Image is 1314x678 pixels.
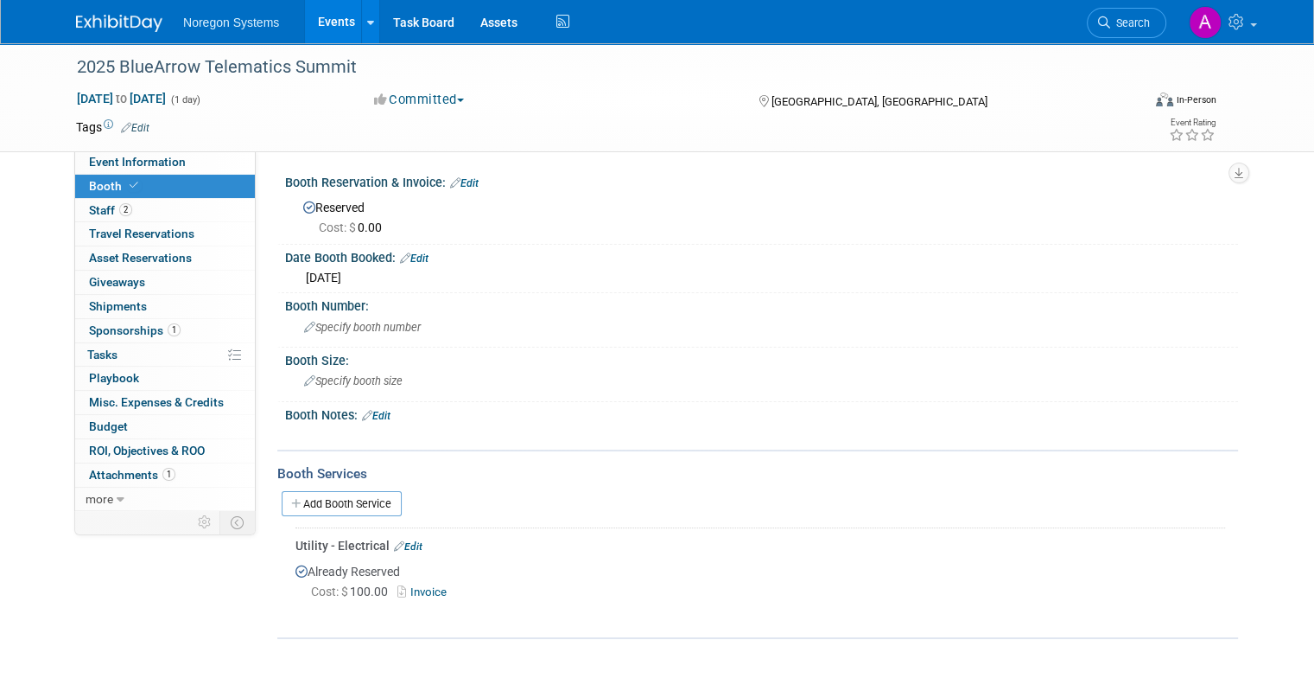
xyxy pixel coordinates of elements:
div: Booth Notes: [285,402,1238,425]
img: Ali Connell [1189,6,1222,39]
a: Budget [75,415,255,438]
a: ROI, Objectives & ROO [75,439,255,463]
span: Budget [89,419,128,433]
span: Attachments [89,468,175,482]
span: 0.00 [319,221,389,234]
a: Tasks [75,343,255,367]
span: Shipments [89,299,147,313]
td: Toggle Event Tabs [220,511,256,534]
a: Edit [394,540,422,553]
a: Booth [75,175,255,198]
a: Giveaways [75,271,255,294]
a: Asset Reservations [75,246,255,270]
span: Specify booth size [304,374,403,387]
a: Playbook [75,367,255,390]
a: Edit [400,253,428,265]
a: Event Information [75,150,255,174]
a: Search [1087,8,1166,38]
i: Booth reservation complete [130,181,138,190]
span: [DATE] [DATE] [76,91,167,106]
span: Giveaways [89,275,145,289]
span: 1 [168,323,181,336]
button: Committed [368,91,471,109]
span: Event Information [89,155,186,169]
div: Booth Reservation & Invoice: [285,169,1238,192]
span: 1 [162,468,175,481]
div: Booth Size: [285,348,1238,369]
a: Edit [450,177,479,189]
span: Booth [89,179,142,193]
span: ROI, Objectives & ROO [89,444,205,457]
span: Noregon Systems [183,16,279,29]
div: 2025 BlueArrow Telematics Summit [71,52,1120,83]
a: Edit [121,122,149,134]
div: Reserved [298,195,1225,236]
div: Already Reserved [295,554,1225,617]
span: more [86,492,113,506]
span: [GEOGRAPHIC_DATA], [GEOGRAPHIC_DATA] [771,95,987,108]
a: Shipments [75,295,255,318]
span: Cost: $ [311,585,350,598]
div: Booth Number: [285,293,1238,315]
td: Tags [76,118,149,136]
a: more [75,488,255,511]
a: Attachments1 [75,464,255,487]
a: Edit [362,410,390,422]
a: Add Booth Service [282,491,402,516]
a: Travel Reservations [75,222,255,246]
span: Staff [89,203,132,217]
div: Booth Services [277,464,1238,483]
span: 100.00 [311,585,395,598]
span: Cost: $ [319,221,358,234]
a: Sponsorships1 [75,319,255,342]
span: Tasks [87,348,117,361]
span: to [113,92,130,106]
img: Format-Inperson.png [1156,93,1173,106]
span: Playbook [89,371,139,385]
a: Invoice [397,585,454,598]
div: Event Rating [1169,118,1216,127]
a: Staff2 [75,199,255,222]
span: [DATE] [306,271,341,285]
span: Specify booth number [304,321,421,334]
span: Sponsorships [89,323,181,337]
td: Personalize Event Tab Strip [190,511,220,534]
span: Travel Reservations [89,227,194,240]
div: Date Booth Booked: [285,245,1238,267]
span: 2 [119,203,132,216]
a: Misc. Expenses & Credits [75,391,255,414]
img: ExhibitDay [76,15,162,32]
div: In-Person [1176,93,1216,106]
span: Search [1110,16,1150,29]
div: Utility - Electrical [295,537,1225,554]
span: (1 day) [169,94,200,106]
div: Event Format [1048,90,1216,116]
span: Asset Reservations [89,251,192,265]
span: Misc. Expenses & Credits [89,395,224,409]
